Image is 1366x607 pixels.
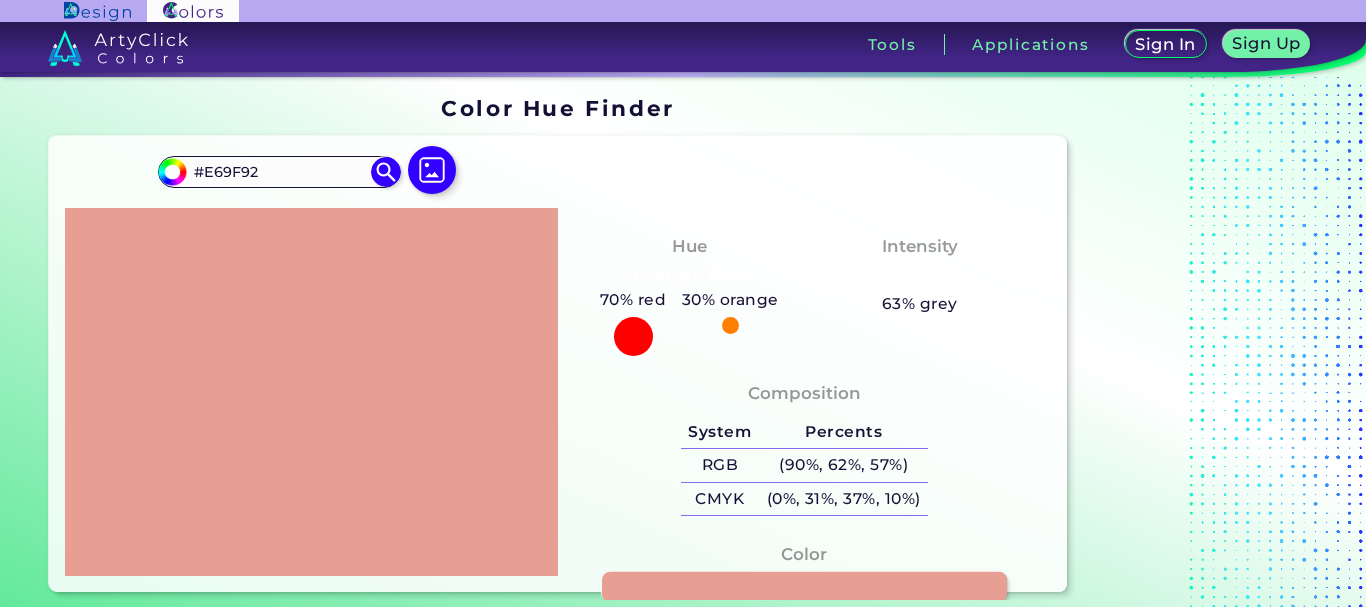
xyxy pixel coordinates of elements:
h5: Sign Up [1236,36,1298,51]
h1: Color Hue Finder [441,93,674,123]
h5: (0%, 31%, 37%, 10%) [759,483,928,516]
img: ArtyClick Design logo [64,2,131,21]
a: Sign In [1129,32,1203,57]
input: type color.. [187,158,373,185]
img: logo_artyclick_colors_white.svg [48,30,189,66]
img: icon search [371,157,401,187]
h5: 63% grey [882,291,958,317]
h5: Percents [759,415,928,448]
h4: Color [781,540,827,569]
h3: Applications [972,37,1089,52]
img: icon picture [408,146,456,194]
h5: 30% orange [674,287,786,313]
h4: Composition [748,379,861,408]
h5: System [681,415,759,448]
h4: Hue [672,232,707,261]
h5: (90%, 62%, 57%) [759,449,928,482]
h5: CMYK [681,483,759,516]
h5: 70% red [592,287,674,313]
h3: Pastel [882,264,957,288]
h5: Sign In [1138,37,1192,52]
h3: Tools [868,37,917,52]
a: Sign Up [1227,32,1306,57]
h5: RGB [681,449,759,482]
h4: Intensity [882,232,958,261]
h3: Orangy Red [625,264,753,288]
